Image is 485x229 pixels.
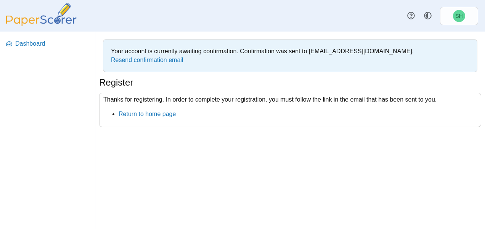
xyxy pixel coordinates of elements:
a: Dashboard [3,35,93,53]
span: Dashboard [15,40,90,48]
a: Sydney Hennings [440,7,478,25]
h1: Register [99,76,133,89]
div: Thanks for registering. In order to complete your registration, you must follow the link in the e... [99,93,481,127]
span: Sydney Hennings [455,13,463,19]
a: Resend confirmation email [111,57,183,63]
span: Sydney Hennings [453,10,465,22]
a: Return to home page [119,111,176,117]
div: Your account is currently awaiting confirmation. Confirmation was sent to [EMAIL_ADDRESS][DOMAIN_... [107,43,473,68]
a: PaperScorer [3,21,79,27]
img: PaperScorer [3,3,79,26]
